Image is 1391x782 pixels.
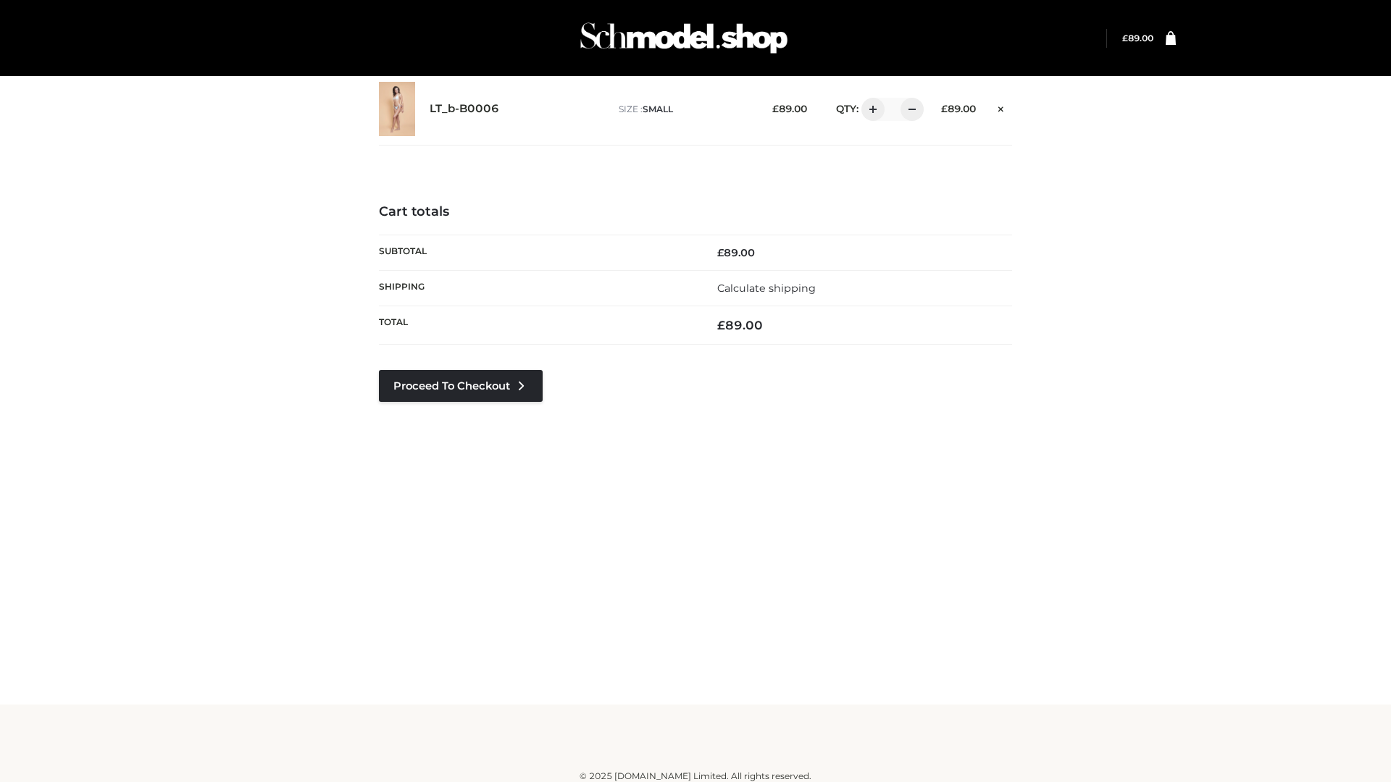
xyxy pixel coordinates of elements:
h4: Cart totals [379,204,1012,220]
span: £ [717,246,724,259]
a: Calculate shipping [717,282,816,295]
span: £ [1122,33,1128,43]
bdi: 89.00 [717,318,763,332]
th: Shipping [379,270,695,306]
a: LT_b-B0006 [430,102,499,116]
p: size : [619,103,750,116]
a: Proceed to Checkout [379,370,543,402]
bdi: 89.00 [772,103,807,114]
span: £ [941,103,948,114]
div: QTY: [822,98,919,121]
th: Subtotal [379,235,695,270]
span: £ [717,318,725,332]
img: Schmodel Admin 964 [575,9,793,67]
th: Total [379,306,695,345]
a: £89.00 [1122,33,1153,43]
bdi: 89.00 [941,103,976,114]
span: SMALL [643,104,673,114]
span: £ [772,103,779,114]
bdi: 89.00 [1122,33,1153,43]
bdi: 89.00 [717,246,755,259]
a: Remove this item [990,98,1012,117]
